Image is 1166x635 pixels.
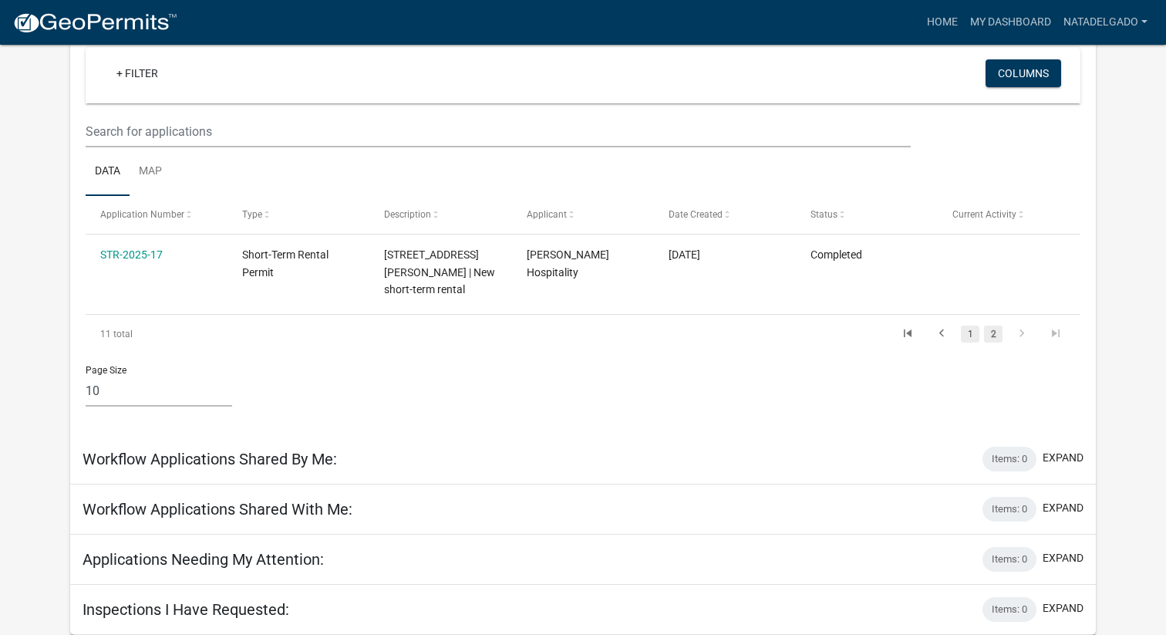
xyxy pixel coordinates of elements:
a: go to previous page [927,326,956,343]
span: Completed [810,248,862,261]
datatable-header-cell: Type [227,196,369,233]
a: Data [86,147,130,197]
input: Search for applications [86,116,912,147]
div: collapse [70,19,1097,434]
span: 4151 Uhl Drive Jeffersonville, IN, 47130, US | New short-term rental [384,248,495,296]
a: Map [130,147,171,197]
a: STR-2025-17 [100,248,163,261]
a: My Dashboard [964,8,1057,37]
a: Home [921,8,964,37]
a: go to next page [1007,326,1036,343]
span: Applicant [527,209,567,220]
a: go to first page [893,326,922,343]
div: Items: 0 [982,497,1036,522]
div: Items: 0 [982,597,1036,622]
button: Columns [986,59,1061,87]
div: 11 total [86,315,282,353]
span: Short-Term Rental Permit [242,248,329,279]
span: Type [242,209,262,220]
datatable-header-cell: Current Activity [938,196,1080,233]
span: Date Created [669,209,723,220]
datatable-header-cell: Description [369,196,511,233]
datatable-header-cell: Application Number [86,196,227,233]
button: expand [1043,600,1083,616]
div: Items: 0 [982,547,1036,572]
h5: Workflow Applications Shared With Me: [83,500,352,518]
div: Items: 0 [982,447,1036,471]
a: 2 [984,326,1003,343]
a: go to last page [1041,326,1070,343]
datatable-header-cell: Applicant [511,196,653,233]
button: expand [1043,500,1083,516]
datatable-header-cell: Date Created [654,196,796,233]
li: page 1 [959,321,982,347]
button: expand [1043,450,1083,466]
datatable-header-cell: Status [796,196,938,233]
span: Description [384,209,431,220]
li: page 2 [982,321,1005,347]
a: 1 [961,326,979,343]
span: Newman Hospitality [527,248,609,279]
span: Current Activity [952,209,1016,220]
h5: Inspections I Have Requested: [83,600,289,619]
h5: Workflow Applications Shared By Me: [83,450,337,468]
a: natadelgado [1057,8,1154,37]
span: 02/15/2025 [669,248,700,261]
a: + Filter [104,59,170,87]
span: Status [810,209,837,220]
span: Application Number [100,209,184,220]
h5: Applications Needing My Attention: [83,550,324,569]
button: expand [1043,550,1083,566]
